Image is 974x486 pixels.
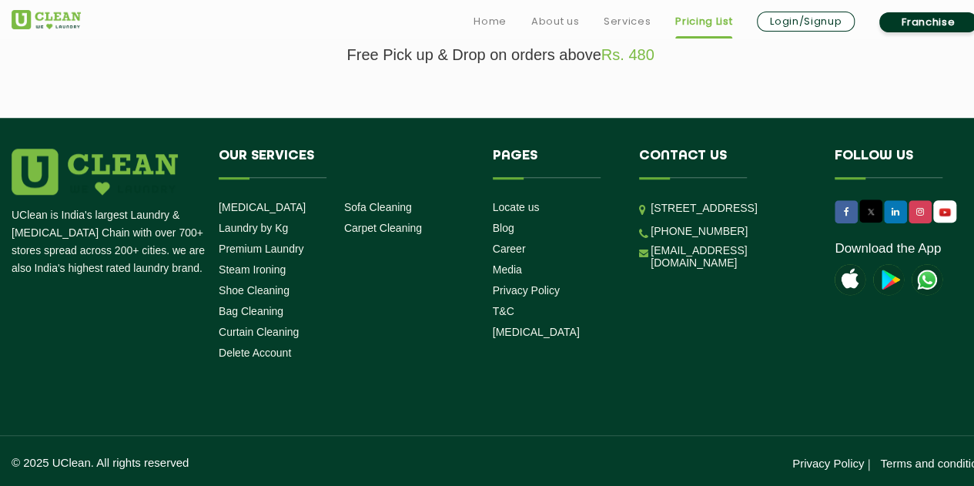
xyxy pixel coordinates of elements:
a: [EMAIL_ADDRESS][DOMAIN_NAME] [651,244,812,269]
a: Blog [493,222,514,234]
a: [PHONE_NUMBER] [651,225,748,237]
a: Steam Ironing [219,263,286,276]
h4: Pages [493,149,617,178]
a: Download the App [835,241,941,256]
a: Premium Laundry [219,243,304,255]
a: Locate us [493,201,540,213]
a: Home [474,12,507,31]
p: © 2025 UClean. All rights reserved [12,456,500,469]
span: Rs. 480 [601,46,654,63]
a: About us [531,12,579,31]
p: [STREET_ADDRESS] [651,199,812,217]
a: Laundry by Kg [219,222,288,234]
img: logo.png [12,149,178,195]
img: UClean Laundry and Dry Cleaning [935,204,955,220]
img: apple-icon.png [835,264,865,295]
h4: Follow us [835,149,970,178]
a: [MEDICAL_DATA] [493,326,580,338]
img: playstoreicon.png [873,264,904,295]
p: UClean is India's largest Laundry & [MEDICAL_DATA] Chain with over 700+ stores spread across 200+... [12,206,207,277]
a: Bag Cleaning [219,305,283,317]
a: Services [604,12,651,31]
a: Privacy Policy [493,284,560,297]
a: Delete Account [219,347,291,359]
a: T&C [493,305,514,317]
a: Sofa Cleaning [344,201,412,213]
h4: Our Services [219,149,470,178]
a: Media [493,263,522,276]
img: UClean Laundry and Dry Cleaning [912,264,942,295]
a: [MEDICAL_DATA] [219,201,306,213]
a: Curtain Cleaning [219,326,299,338]
a: Login/Signup [757,12,855,32]
h4: Contact us [639,149,812,178]
img: UClean Laundry and Dry Cleaning [12,10,81,29]
a: Carpet Cleaning [344,222,422,234]
a: Privacy Policy [792,457,864,470]
a: Career [493,243,526,255]
a: Pricing List [675,12,732,31]
a: Shoe Cleaning [219,284,290,297]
